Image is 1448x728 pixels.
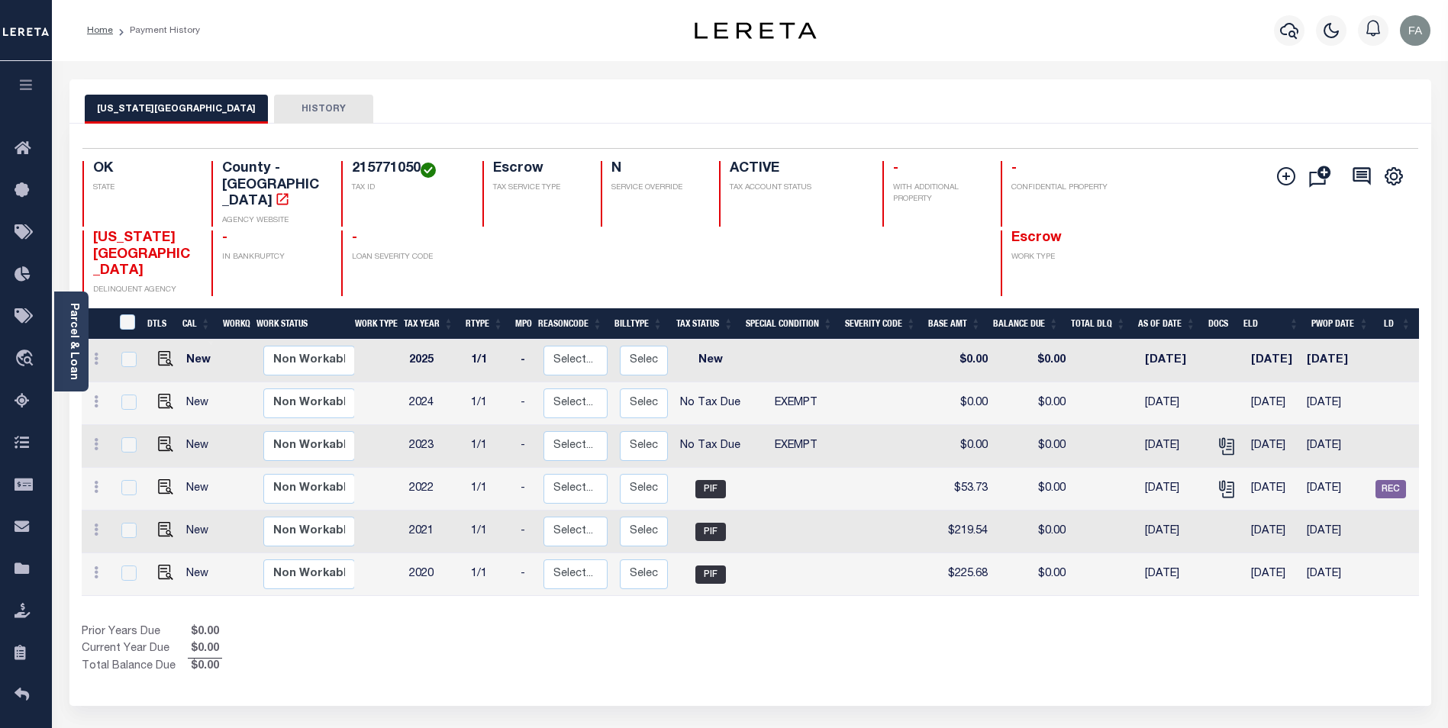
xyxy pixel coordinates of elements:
[222,215,323,227] p: AGENCY WEBSITE
[839,308,922,340] th: Severity Code: activate to sort column ascending
[180,382,222,425] td: New
[222,231,227,245] span: -
[82,308,111,340] th: &nbsp;&nbsp;&nbsp;&nbsp;&nbsp;&nbsp;&nbsp;&nbsp;&nbsp;&nbsp;
[929,340,994,382] td: $0.00
[82,641,188,658] td: Current Year Due
[349,308,398,340] th: Work Type
[188,659,222,675] span: $0.00
[222,252,323,263] p: IN BANKRUPTCY
[1065,308,1132,340] th: Total DLQ: activate to sort column ascending
[695,523,726,541] span: PIF
[994,553,1072,596] td: $0.00
[1132,308,1202,340] th: As of Date: activate to sort column ascending
[465,382,514,425] td: 1/1
[1245,382,1301,425] td: [DATE]
[93,182,194,194] p: STATE
[93,285,194,296] p: DELINQUENT AGENCY
[929,382,994,425] td: $0.00
[1011,231,1062,245] span: Escrow
[93,161,194,178] h4: OK
[85,95,268,124] button: [US_STATE][GEOGRAPHIC_DATA]
[994,468,1072,511] td: $0.00
[180,553,222,596] td: New
[514,340,537,382] td: -
[775,398,818,408] span: EXEMPT
[403,425,465,468] td: 2023
[1245,340,1301,382] td: [DATE]
[674,425,747,468] td: No Tax Due
[1139,468,1208,511] td: [DATE]
[1375,484,1406,494] a: REC
[82,659,188,675] td: Total Balance Due
[352,231,357,245] span: -
[929,425,994,468] td: $0.00
[987,308,1065,340] th: Balance Due: activate to sort column ascending
[141,308,176,340] th: DTLS
[1139,382,1208,425] td: [DATE]
[775,440,818,451] span: EXEMPT
[113,24,200,37] li: Payment History
[1245,553,1301,596] td: [DATE]
[994,340,1072,382] td: $0.00
[352,252,463,263] p: LOAN SEVERITY CODE
[1139,553,1208,596] td: [DATE]
[93,231,190,278] span: [US_STATE][GEOGRAPHIC_DATA]
[922,308,987,340] th: Base Amt: activate to sort column ascending
[493,161,582,178] h4: Escrow
[514,382,537,425] td: -
[1202,308,1238,340] th: Docs
[180,511,222,553] td: New
[1301,382,1369,425] td: [DATE]
[608,308,669,340] th: BillType: activate to sort column ascending
[87,26,113,35] a: Home
[465,553,514,596] td: 1/1
[403,553,465,596] td: 2020
[352,182,463,194] p: TAX ID
[403,468,465,511] td: 2022
[1301,340,1369,382] td: [DATE]
[893,182,982,205] p: WITH ADDITIONAL PROPERTY
[1011,182,1112,194] p: CONFIDENTIAL PROPERTY
[994,382,1072,425] td: $0.00
[994,511,1072,553] td: $0.00
[730,182,864,194] p: TAX ACCOUNT STATUS
[465,425,514,468] td: 1/1
[674,340,747,382] td: New
[188,624,222,641] span: $0.00
[893,162,898,176] span: -
[514,553,537,596] td: -
[274,95,373,124] button: HISTORY
[730,161,864,178] h4: ACTIVE
[669,308,740,340] th: Tax Status: activate to sort column ascending
[1375,308,1417,340] th: LD: activate to sort column ascending
[1375,480,1406,498] span: REC
[994,425,1072,468] td: $0.00
[695,480,726,498] span: PIF
[611,161,701,178] h4: N
[68,303,79,380] a: Parcel & Loan
[611,182,701,194] p: SERVICE OVERRIDE
[111,308,142,340] th: &nbsp;
[532,308,608,340] th: ReasonCode: activate to sort column ascending
[465,340,514,382] td: 1/1
[740,308,839,340] th: Special Condition: activate to sort column ascending
[82,624,188,641] td: Prior Years Due
[460,308,509,340] th: RType: activate to sort column ascending
[929,468,994,511] td: $53.73
[674,382,747,425] td: No Tax Due
[1011,162,1017,176] span: -
[514,511,537,553] td: -
[1245,468,1301,511] td: [DATE]
[493,182,582,194] p: TAX SERVICE TYPE
[403,382,465,425] td: 2024
[929,553,994,596] td: $225.68
[250,308,353,340] th: Work Status
[1400,15,1430,46] img: svg+xml;base64,PHN2ZyB4bWxucz0iaHR0cDovL3d3dy53My5vcmcvMjAwMC9zdmciIHBvaW50ZXItZXZlbnRzPSJub25lIi...
[465,511,514,553] td: 1/1
[403,340,465,382] td: 2025
[180,340,222,382] td: New
[180,468,222,511] td: New
[514,468,537,511] td: -
[929,511,994,553] td: $219.54
[1301,468,1369,511] td: [DATE]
